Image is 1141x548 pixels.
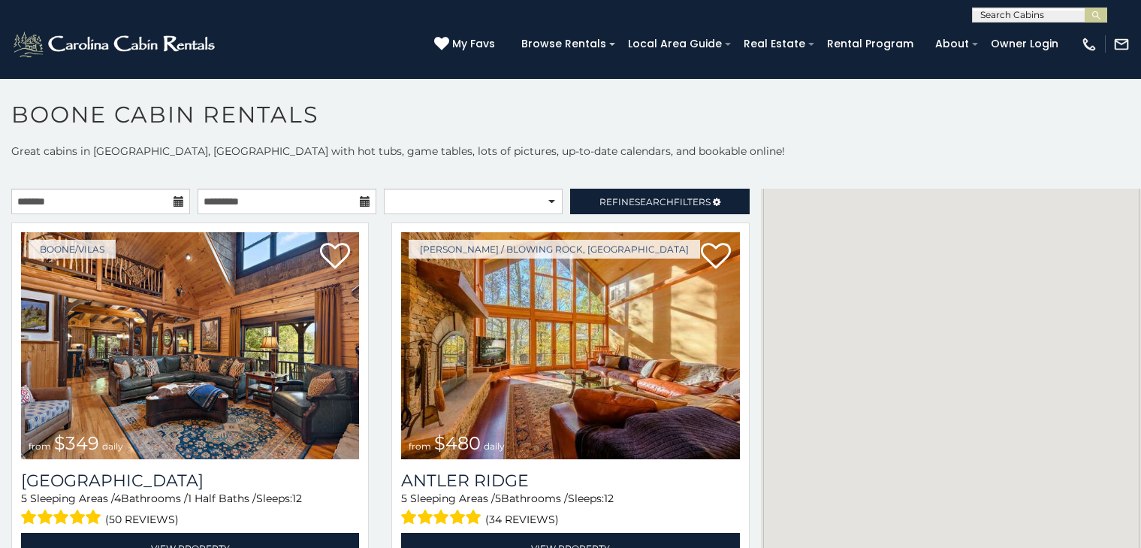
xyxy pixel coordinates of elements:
[29,240,116,259] a: Boone/Vilas
[102,441,123,452] span: daily
[54,432,99,454] span: $349
[570,189,749,214] a: RefineSearchFilters
[495,492,501,505] span: 5
[409,441,431,452] span: from
[452,36,495,52] span: My Favs
[983,32,1066,56] a: Owner Login
[105,510,179,529] span: (50 reviews)
[11,29,219,59] img: White-1-2.png
[820,32,921,56] a: Rental Program
[114,492,121,505] span: 4
[620,32,729,56] a: Local Area Guide
[604,492,614,505] span: 12
[409,240,700,259] a: [PERSON_NAME] / Blowing Rock, [GEOGRAPHIC_DATA]
[701,241,731,273] a: Add to favorites
[21,232,359,459] img: Diamond Creek Lodge
[928,32,976,56] a: About
[599,196,711,207] span: Refine Filters
[21,471,359,491] h3: Diamond Creek Lodge
[292,492,302,505] span: 12
[401,471,739,491] a: Antler Ridge
[21,471,359,491] a: [GEOGRAPHIC_DATA]
[21,232,359,459] a: Diamond Creek Lodge from $349 daily
[29,441,51,452] span: from
[320,241,350,273] a: Add to favorites
[401,232,739,459] img: Antler Ridge
[434,432,481,454] span: $480
[514,32,614,56] a: Browse Rentals
[21,492,27,505] span: 5
[1081,36,1097,53] img: phone-regular-white.png
[401,491,739,529] div: Sleeping Areas / Bathrooms / Sleeps:
[401,492,407,505] span: 5
[484,441,505,452] span: daily
[485,510,559,529] span: (34 reviews)
[434,36,499,53] a: My Favs
[1113,36,1130,53] img: mail-regular-white.png
[188,492,256,505] span: 1 Half Baths /
[401,232,739,459] a: Antler Ridge from $480 daily
[736,32,813,56] a: Real Estate
[635,196,674,207] span: Search
[21,491,359,529] div: Sleeping Areas / Bathrooms / Sleeps:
